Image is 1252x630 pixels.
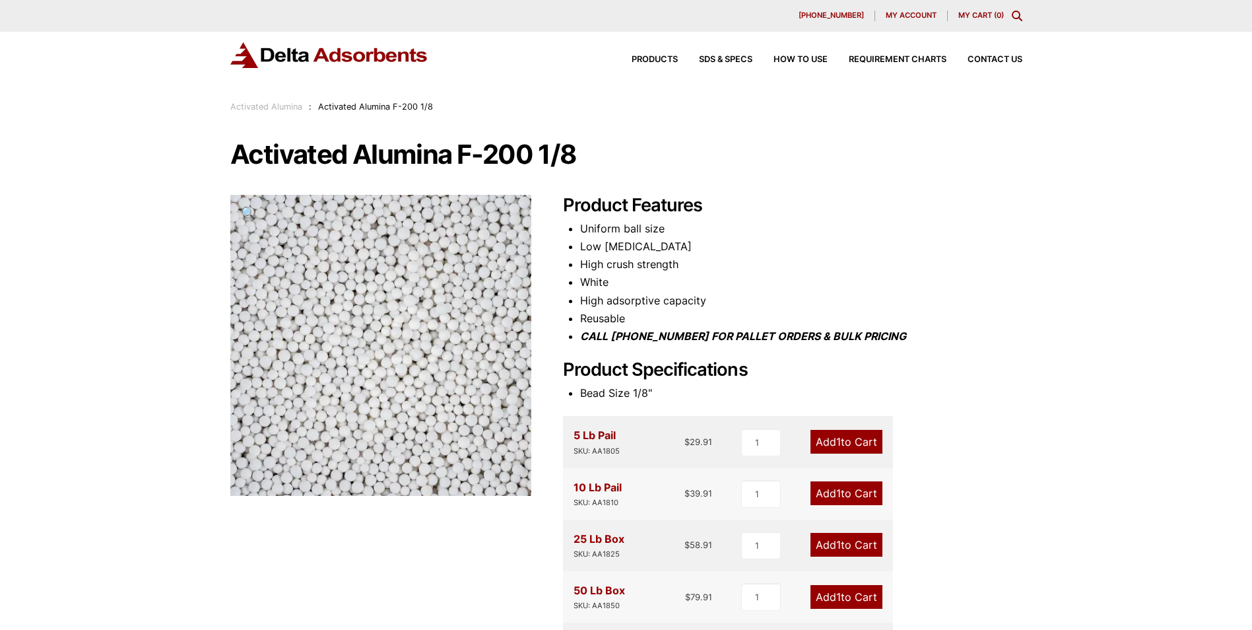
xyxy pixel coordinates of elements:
[836,538,841,551] span: 1
[574,479,622,509] div: 10 Lb Pail
[230,42,428,68] img: Delta Adsorbents
[684,437,712,447] bdi: 29.91
[574,548,624,561] div: SKU: AA1825
[580,256,1022,273] li: High crush strength
[799,12,864,19] span: [PHONE_NUMBER]
[699,55,752,64] span: SDS & SPECS
[810,481,882,505] a: Add1to Cart
[836,487,841,500] span: 1
[580,310,1022,328] li: Reusable
[230,102,302,112] a: Activated Alumina
[685,592,712,602] bdi: 79.91
[574,427,620,457] div: 5 Lb Pail
[810,533,882,557] a: Add1to Cart
[788,11,875,21] a: [PHONE_NUMBER]
[836,435,841,448] span: 1
[574,582,625,612] div: 50 Lb Box
[684,488,712,499] bdi: 39.91
[946,55,1022,64] a: Contact Us
[1012,11,1022,21] div: Toggle Modal Content
[875,11,948,21] a: My account
[580,292,1022,310] li: High adsorptive capacity
[580,220,1022,238] li: Uniform ball size
[810,430,882,454] a: Add1to Cart
[563,359,1022,381] h2: Product Specifications
[230,195,267,231] a: View full-screen image gallery
[684,437,690,447] span: $
[774,55,828,64] span: How to Use
[997,11,1001,20] span: 0
[230,337,531,351] a: Activated Alumina F-200 1/8
[563,195,1022,217] h2: Product Features
[230,195,531,496] img: Activated Alumina F-200 1/8
[230,141,1022,168] h1: Activated Alumina F-200 1/8
[849,55,946,64] span: Requirement Charts
[580,273,1022,291] li: White
[678,55,752,64] a: SDS & SPECS
[580,330,906,343] i: CALL [PHONE_NUMBER] FOR PALLET ORDERS & BULK PRICING
[574,530,624,561] div: 25 Lb Box
[684,488,690,499] span: $
[574,600,625,612] div: SKU: AA1850
[886,12,937,19] span: My account
[318,102,433,112] span: Activated Alumina F-200 1/8
[810,585,882,609] a: Add1to Cart
[632,55,678,64] span: Products
[684,540,712,550] bdi: 58.91
[685,592,690,602] span: $
[580,238,1022,256] li: Low [MEDICAL_DATA]
[684,540,690,550] span: $
[610,55,678,64] a: Products
[836,590,841,604] span: 1
[574,445,620,458] div: SKU: AA1805
[752,55,828,64] a: How to Use
[828,55,946,64] a: Requirement Charts
[241,205,256,220] span: 🔍
[574,497,622,509] div: SKU: AA1810
[580,384,1022,402] li: Bead Size 1/8"
[958,11,1004,20] a: My Cart (0)
[968,55,1022,64] span: Contact Us
[309,102,312,112] span: :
